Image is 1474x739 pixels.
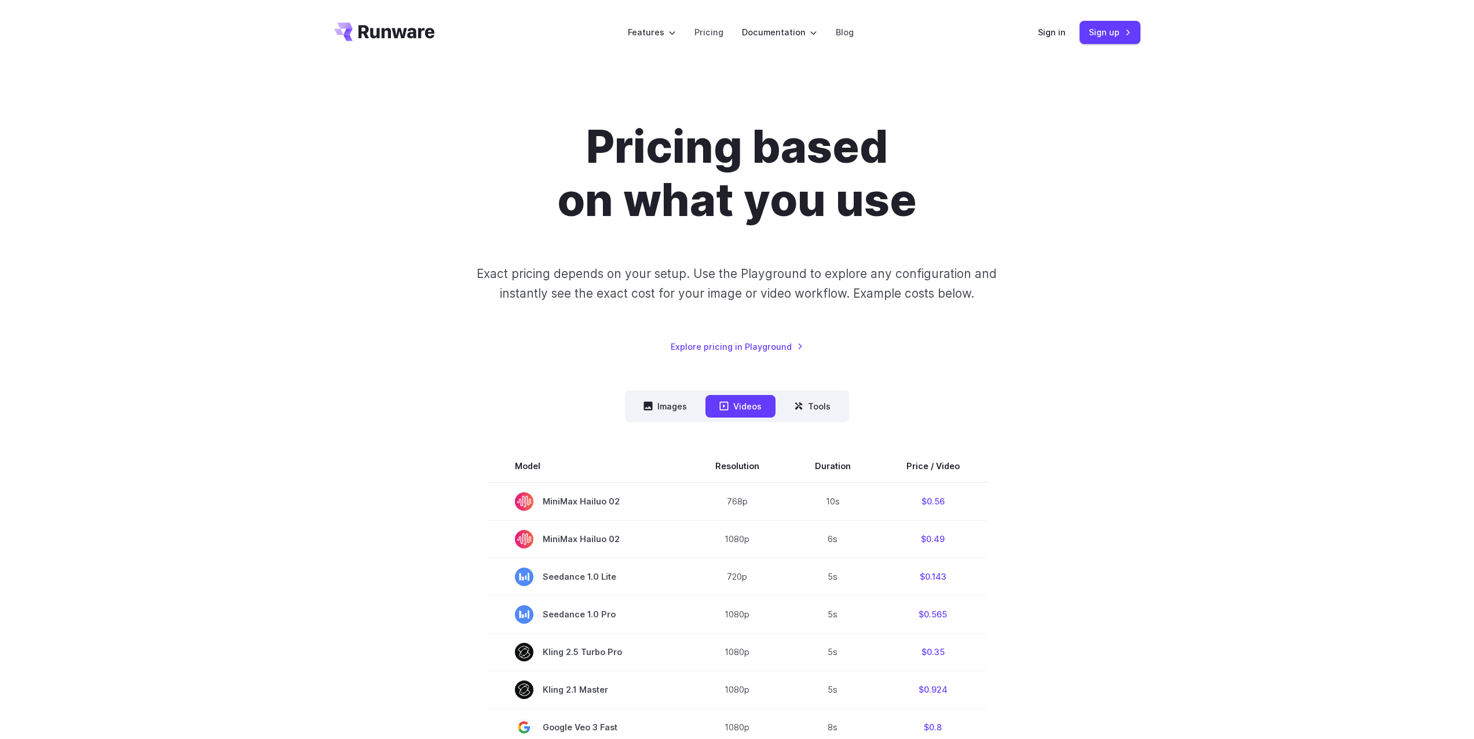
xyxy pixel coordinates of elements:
td: 1080p [687,671,787,708]
td: $0.56 [879,482,987,521]
button: Videos [705,395,776,418]
a: Sign in [1038,25,1066,39]
td: 5s [787,633,879,671]
td: $0.924 [879,671,987,708]
span: MiniMax Hailuo 02 [515,530,660,548]
span: Kling 2.5 Turbo Pro [515,643,660,661]
td: 768p [687,482,787,521]
td: 10s [787,482,879,521]
label: Features [628,25,676,39]
td: 1080p [687,633,787,671]
td: 6s [787,520,879,558]
a: Explore pricing in Playground [671,340,803,353]
a: Go to / [334,23,435,41]
th: Price / Video [879,450,987,482]
td: 720p [687,558,787,595]
a: Blog [836,25,854,39]
td: 5s [787,671,879,708]
span: Kling 2.1 Master [515,681,660,699]
td: $0.49 [879,520,987,558]
h1: Pricing based on what you use [415,120,1060,227]
a: Pricing [694,25,723,39]
span: Seedance 1.0 Lite [515,568,660,586]
button: Images [630,395,701,418]
td: $0.143 [879,558,987,595]
td: $0.35 [879,633,987,671]
td: 5s [787,595,879,633]
button: Tools [780,395,844,418]
td: 5s [787,558,879,595]
th: Duration [787,450,879,482]
th: Resolution [687,450,787,482]
span: MiniMax Hailuo 02 [515,492,660,511]
a: Sign up [1080,21,1140,43]
p: Exact pricing depends on your setup. Use the Playground to explore any configuration and instantl... [455,264,1019,303]
td: 1080p [687,595,787,633]
td: $0.565 [879,595,987,633]
td: 1080p [687,520,787,558]
th: Model [487,450,687,482]
span: Seedance 1.0 Pro [515,605,660,624]
label: Documentation [742,25,817,39]
span: Google Veo 3 Fast [515,718,660,737]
